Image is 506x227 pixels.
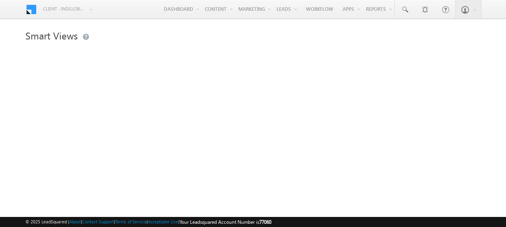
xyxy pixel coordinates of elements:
[180,219,271,225] span: Your Leadsquared Account Number is
[148,219,178,224] a: Acceptable Use
[259,219,271,225] span: 77060
[25,29,78,42] span: Smart Views
[115,219,147,224] a: Terms of Service
[69,219,81,224] a: About
[82,219,114,224] a: Contact Support
[25,218,271,226] span: © 2025 LeadSquared | | | | |
[43,5,85,13] span: Client - indglobal1 (77060)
